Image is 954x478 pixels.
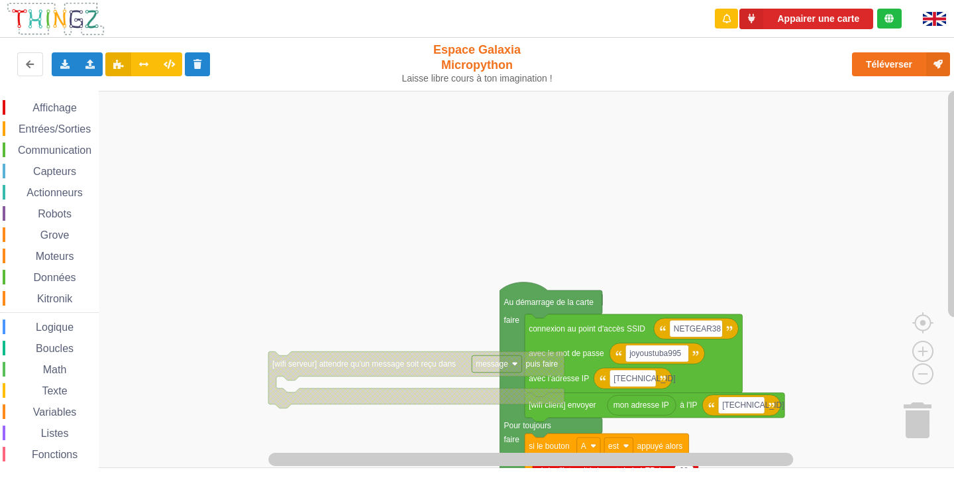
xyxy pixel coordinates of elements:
[504,316,520,325] text: faire
[529,374,589,383] text: avec l'adresse IP
[608,442,619,451] text: est
[41,364,69,375] span: Math
[38,229,72,241] span: Grove
[30,102,78,113] span: Affichage
[529,400,596,410] text: [wifi client] envoyer
[272,359,456,369] text: [wifi serveur] attendre qu'un message soit reçu dans
[637,442,683,451] text: appuyé alors
[30,449,79,460] span: Fonctions
[40,385,69,396] span: Texte
[17,123,93,135] span: Entrées/Sorties
[852,52,950,76] button: Téléverser
[923,12,946,26] img: gb.png
[34,343,76,354] span: Boucles
[629,349,681,358] text: joyoustuba995
[581,442,586,451] text: A
[680,400,697,410] text: à l'IP
[39,428,71,439] span: Listes
[613,374,675,383] text: [TECHNICAL_ID]
[739,9,873,29] button: Appairer une carte
[35,293,74,304] span: Kitronik
[25,187,85,198] span: Actionneurs
[674,324,721,333] text: NETGEAR38
[31,166,78,177] span: Capteurs
[32,272,78,283] span: Données
[877,9,902,29] div: Tu es connecté au serveur de création de Thingz
[529,442,569,451] text: si le bouton
[504,435,520,444] text: faire
[16,145,93,156] span: Communication
[529,349,604,358] text: avec le mot de passe
[504,298,594,307] text: Au démarrage de la carte
[34,251,76,262] span: Moteurs
[396,42,558,84] div: Espace Galaxia Micropython
[36,208,74,219] span: Robots
[34,322,76,333] span: Logique
[526,359,558,369] text: puis faire
[6,1,105,36] img: thingz_logo.png
[529,324,645,333] text: connexion au point d'accès SSID
[613,400,669,410] text: mon adresse IP
[396,73,558,84] div: Laisse libre cours à ton imagination !
[504,421,551,430] text: Pour toujours
[476,359,508,369] text: message
[31,406,79,418] span: Variables
[722,400,784,410] text: [TECHNICAL_ID]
